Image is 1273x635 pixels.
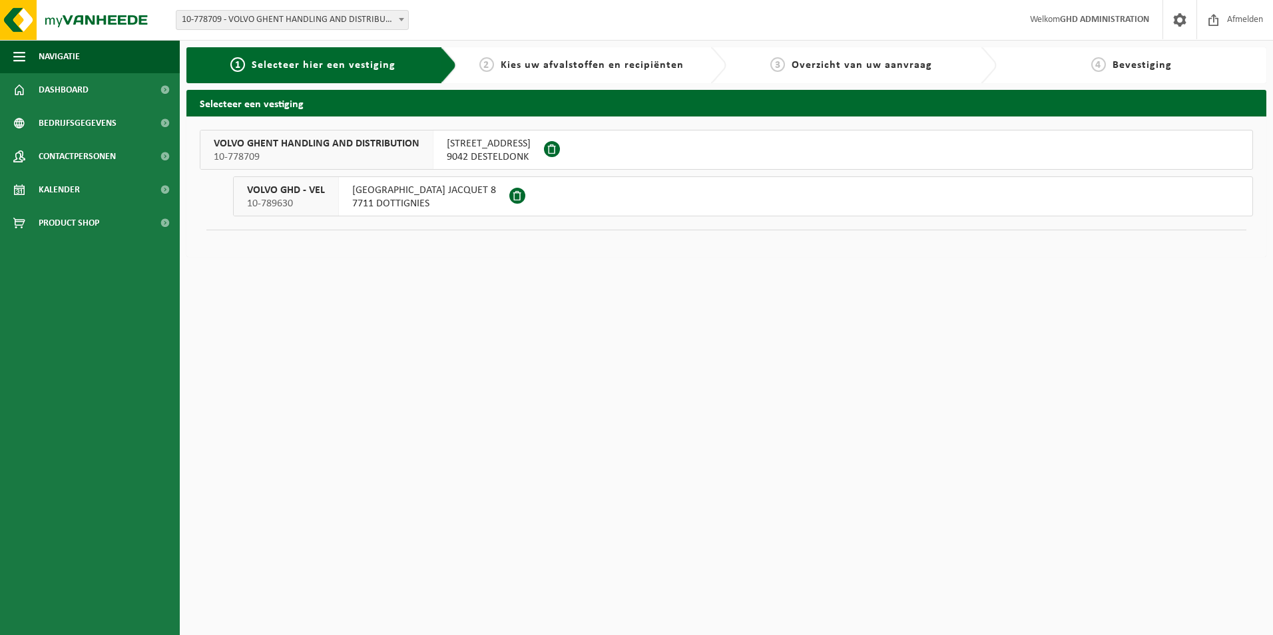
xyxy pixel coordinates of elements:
button: VOLVO GHENT HANDLING AND DISTRIBUTION 10-778709 [STREET_ADDRESS]9042 DESTELDONK [200,130,1253,170]
span: Kalender [39,173,80,206]
span: 9042 DESTELDONK [447,150,531,164]
span: 10-778709 - VOLVO GHENT HANDLING AND DISTRIBUTION - DESTELDONK [176,11,408,29]
span: Contactpersonen [39,140,116,173]
span: Product Shop [39,206,99,240]
span: Bevestiging [1113,60,1172,71]
span: Kies uw afvalstoffen en recipiënten [501,60,684,71]
span: 7711 DOTTIGNIES [352,197,496,210]
span: 10-778709 [214,150,419,164]
span: Bedrijfsgegevens [39,106,117,140]
span: Dashboard [39,73,89,106]
span: 10-778709 - VOLVO GHENT HANDLING AND DISTRIBUTION - DESTELDONK [176,10,409,30]
span: [STREET_ADDRESS] [447,137,531,150]
strong: GHD ADMINISTRATION [1060,15,1149,25]
span: VOLVO GHENT HANDLING AND DISTRIBUTION [214,137,419,150]
span: 3 [770,57,785,72]
button: VOLVO GHD - VEL 10-789630 [GEOGRAPHIC_DATA] JACQUET 87711 DOTTIGNIES [233,176,1253,216]
h2: Selecteer een vestiging [186,90,1266,116]
span: VOLVO GHD - VEL [247,184,325,197]
span: 4 [1091,57,1106,72]
span: Navigatie [39,40,80,73]
span: 2 [479,57,494,72]
span: 10-789630 [247,197,325,210]
span: Overzicht van uw aanvraag [792,60,932,71]
span: 1 [230,57,245,72]
span: Selecteer hier een vestiging [252,60,395,71]
span: [GEOGRAPHIC_DATA] JACQUET 8 [352,184,496,197]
